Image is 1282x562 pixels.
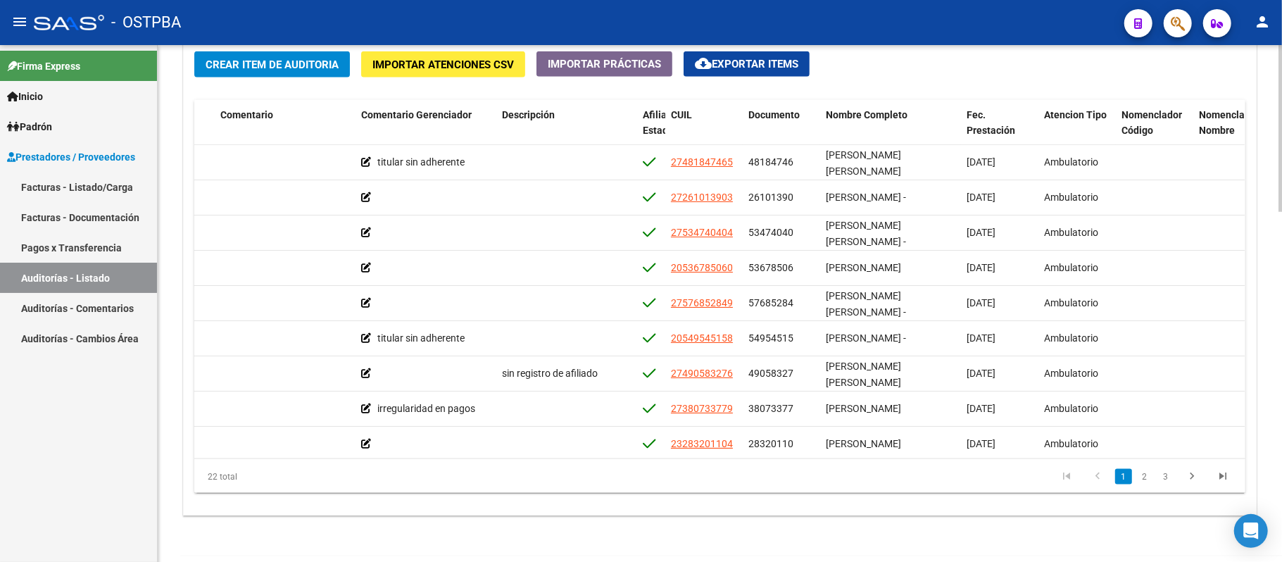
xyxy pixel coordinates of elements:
[7,89,43,104] span: Inicio
[361,109,472,120] span: Comentario Gerenciador
[1044,332,1098,344] span: Ambulatorio
[665,100,743,162] datatable-header-cell: CUIL
[1044,156,1098,168] span: Ambulatorio
[748,438,793,449] span: 28320110
[194,459,402,494] div: 22 total
[826,220,906,247] span: [PERSON_NAME] [PERSON_NAME] -
[496,100,637,162] datatable-header-cell: Descripción
[7,58,80,74] span: Firma Express
[1121,109,1182,137] span: Nomenclador Código
[1199,109,1259,137] span: Nomenclador Nombre
[1179,469,1205,485] a: go to next page
[671,297,733,308] span: 27576852849
[967,403,995,414] span: [DATE]
[548,58,661,70] span: Importar Prácticas
[1115,469,1132,485] a: 1
[1136,469,1153,485] a: 2
[1234,514,1268,548] div: Open Intercom Messenger
[671,332,733,344] span: 20549545158
[1044,227,1098,238] span: Ambulatorio
[111,7,181,38] span: - OSTPBA
[748,262,793,273] span: 53678506
[748,297,793,308] span: 57685284
[1084,469,1111,485] a: go to previous page
[967,262,995,273] span: [DATE]
[372,58,514,71] span: Importar Atenciones CSV
[1209,469,1236,485] a: go to last page
[684,51,810,77] button: Exportar Items
[748,403,793,414] span: 38073377
[671,227,733,238] span: 27534740404
[826,109,907,120] span: Nombre Completo
[1053,469,1080,485] a: go to first page
[637,100,665,162] datatable-header-cell: Afiliado Estado
[826,149,901,177] span: [PERSON_NAME] [PERSON_NAME]
[7,119,52,135] span: Padrón
[748,332,793,344] span: 54954515
[671,109,692,120] span: CUIL
[671,438,733,449] span: 23283201104
[967,109,1015,137] span: Fec. Prestación
[1134,465,1155,489] li: page 2
[695,55,712,72] mat-icon: cloud_download
[826,290,906,318] span: [PERSON_NAME] [PERSON_NAME] -
[695,58,798,70] span: Exportar Items
[1044,192,1098,203] span: Ambulatorio
[220,109,273,120] span: Comentario
[826,361,901,388] span: [PERSON_NAME] [PERSON_NAME]
[1254,13,1271,30] mat-icon: person
[748,227,793,238] span: 53474040
[1044,368,1098,379] span: Ambulatorio
[1116,100,1193,162] datatable-header-cell: Nomenclador Código
[1044,297,1098,308] span: Ambulatorio
[1155,465,1176,489] li: page 3
[502,368,598,379] span: sin registro de afiliado
[967,438,995,449] span: [DATE]
[820,100,961,162] datatable-header-cell: Nombre Completo
[743,100,820,162] datatable-header-cell: Documento
[967,156,995,168] span: [DATE]
[643,109,678,137] span: Afiliado Estado
[826,192,906,203] span: [PERSON_NAME] -
[967,227,995,238] span: [DATE]
[11,13,28,30] mat-icon: menu
[671,403,733,414] span: 27380733779
[671,192,733,203] span: 27261013903
[377,156,465,168] span: titular sin adherente
[961,100,1038,162] datatable-header-cell: Fec. Prestación
[536,51,672,77] button: Importar Prácticas
[826,438,901,449] span: [PERSON_NAME]
[967,192,995,203] span: [DATE]
[356,100,496,162] datatable-header-cell: Comentario Gerenciador
[502,109,555,120] span: Descripción
[671,262,733,273] span: 20536785060
[748,192,793,203] span: 26101390
[1044,262,1098,273] span: Ambulatorio
[826,403,901,414] span: [PERSON_NAME]
[215,100,356,162] datatable-header-cell: Comentario
[1044,109,1107,120] span: Atencion Tipo
[1157,469,1174,485] a: 3
[377,332,465,344] span: titular sin adherente
[1044,438,1098,449] span: Ambulatorio
[967,368,995,379] span: [DATE]
[671,368,733,379] span: 27490583276
[1113,465,1134,489] li: page 1
[748,368,793,379] span: 49058327
[1038,100,1116,162] datatable-header-cell: Atencion Tipo
[967,332,995,344] span: [DATE]
[671,156,733,168] span: 27481847465
[194,51,350,77] button: Crear Item de Auditoria
[826,262,901,273] span: [PERSON_NAME]
[967,297,995,308] span: [DATE]
[748,109,800,120] span: Documento
[206,58,339,71] span: Crear Item de Auditoria
[1044,403,1098,414] span: Ambulatorio
[361,51,525,77] button: Importar Atenciones CSV
[748,156,793,168] span: 48184746
[826,332,906,344] span: [PERSON_NAME] -
[1193,100,1271,162] datatable-header-cell: Nomenclador Nombre
[377,403,475,414] span: irregularidad en pagos
[7,149,135,165] span: Prestadores / Proveedores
